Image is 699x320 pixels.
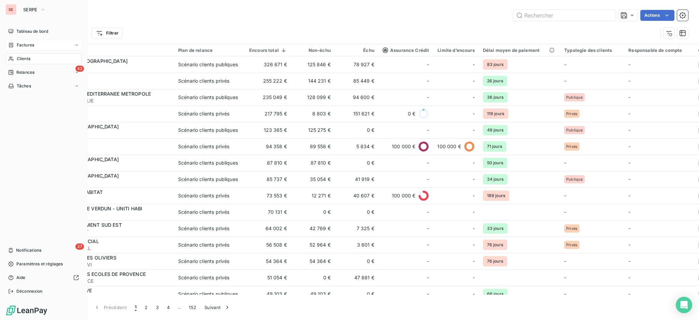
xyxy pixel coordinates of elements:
span: - [473,291,475,297]
span: 41MONTPELLIER [47,130,170,137]
span: - [427,291,429,297]
div: Scénario clients publiques [178,94,238,101]
div: Limite d’encours [437,47,474,53]
td: 3 601 € [335,237,379,253]
span: - [473,274,475,281]
td: 35 054 € [291,171,335,187]
span: Paramètres et réglages [16,261,63,267]
span: … [174,302,185,313]
span: ASSOCIATON DES ECOLES DE PROVENCE [47,271,146,277]
span: 41BOUYGUESBAT [47,228,170,235]
span: - [564,78,566,84]
td: 42 769 € [291,220,335,237]
div: Scénario clients privés [178,225,229,232]
td: 0 € [335,122,379,138]
span: Privés [566,243,577,247]
span: 41CDCHABSOCIAL [47,245,170,252]
td: 78 927 € [335,56,379,73]
td: 49 103 € [245,286,291,302]
button: Filtrer [91,28,123,39]
td: 144 231 € [291,73,335,89]
span: 41LODEVEMAIRIE [47,294,170,301]
span: 37 [75,244,84,250]
span: METROPOLE [GEOGRAPHIC_DATA] [47,58,128,64]
span: 41SCCVCLOSOLIVI [47,261,170,268]
span: 41GDH [47,196,170,203]
span: 41APRC [47,114,170,121]
span: - [473,78,475,84]
button: 1 [131,300,141,315]
span: - [628,225,630,231]
span: Tâches [17,83,31,89]
span: SCCV LE CLOS DE VERDUN - UNITI HABI [47,206,142,211]
span: 71 jours [483,141,506,152]
span: 41ASSECOLEPRVCE [47,278,170,284]
span: - [473,110,475,117]
button: 2 [141,300,152,315]
span: 76 jours [483,240,507,250]
span: Clients [17,56,30,62]
span: - [628,209,630,215]
span: 83 jours [483,59,508,70]
span: - [564,209,566,215]
span: - [427,176,429,183]
span: - [473,61,475,68]
td: 54 364 € [291,253,335,269]
span: - [473,192,475,199]
span: 41METROAIX [47,65,170,71]
div: Scénario clients publiques [178,159,238,166]
span: 41METMONTPELLIE [47,97,170,104]
td: 0 € [335,286,379,302]
div: Scénario clients privés [178,241,229,248]
span: - [628,176,630,182]
span: Déconnexion [16,288,43,294]
div: Scénario clients privés [178,209,229,215]
span: - [427,159,429,166]
div: Scénario clients privés [178,258,229,265]
span: - [628,94,630,100]
div: Scénario clients privés [178,143,229,150]
button: 3 [152,300,163,315]
div: Typologie des clients [564,47,620,53]
span: Aide [16,275,26,281]
span: Publique [566,128,583,132]
span: 76 jours [483,256,507,266]
td: 0 € [291,269,335,286]
td: 235 049 € [245,89,291,106]
div: Scénario clients publiques [178,127,238,134]
td: 123 365 € [245,122,291,138]
td: 128 099 € [291,89,335,106]
button: 152 [185,300,200,315]
input: Rechercher [513,10,616,21]
span: 189 jours [483,191,509,201]
span: 119 jours [483,109,508,119]
td: 47 881 € [335,269,379,286]
span: Privés [566,144,577,149]
span: - [564,275,566,280]
div: Plan de relance [178,47,241,53]
span: SERPE [23,7,38,12]
div: Scénario clients publiques [178,61,238,68]
span: 50 jours [483,158,507,168]
td: 0 € [335,204,379,220]
span: - [628,275,630,280]
span: 41COLAS [47,147,170,153]
td: 0 € [335,253,379,269]
td: 5 834 € [335,138,379,155]
span: - [564,193,566,198]
td: 125 275 € [291,122,335,138]
div: Scénario clients publiques [178,176,238,183]
div: Scénario clients privés [178,274,229,281]
div: Échu [339,47,374,53]
span: 41TERRITOIRE34 [47,81,170,88]
span: Assurance Crédit [383,47,429,53]
span: - [473,241,475,248]
div: Open Intercom Messenger [676,297,692,313]
span: Privés [566,226,577,231]
span: 0 € [408,110,415,117]
div: Scénario clients privés [178,192,229,199]
td: 8 803 € [291,106,335,122]
div: Responsable de compte [628,47,690,53]
span: - [427,127,429,134]
div: Scénario clients privés [178,110,229,117]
